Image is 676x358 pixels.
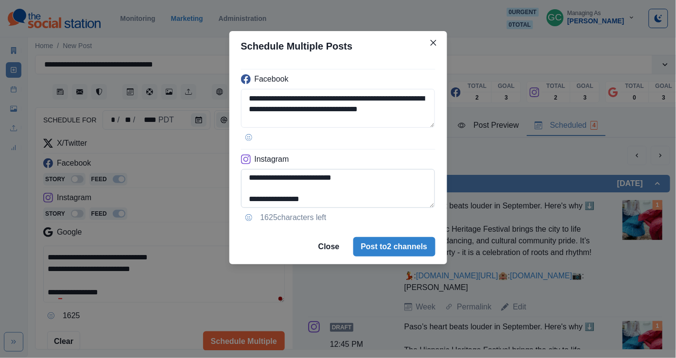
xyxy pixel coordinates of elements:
[426,35,441,51] button: Close
[260,212,327,223] p: 1625 characters left
[255,153,289,165] p: Instagram
[255,73,289,85] p: Facebook
[241,130,257,145] button: Opens Emoji Picker
[241,210,257,225] button: Opens Emoji Picker
[311,237,347,256] button: Close
[353,237,435,256] button: Post to2 channels
[229,31,447,61] header: Schedule Multiple Posts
